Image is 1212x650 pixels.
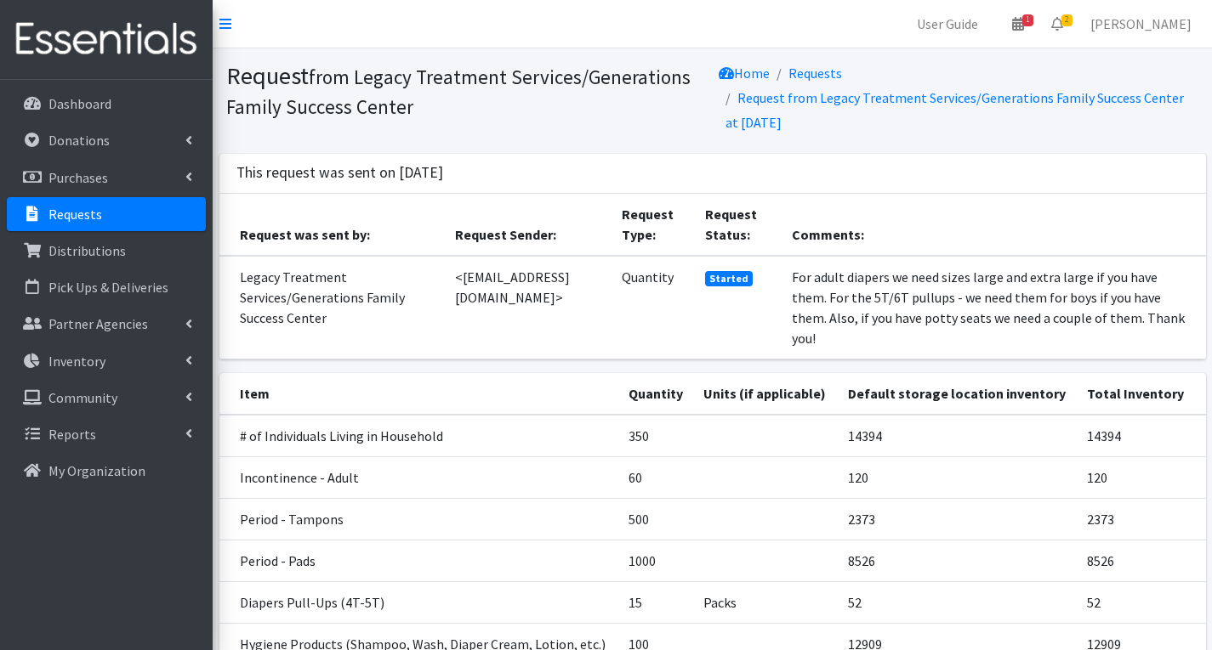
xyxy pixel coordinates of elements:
[618,540,694,581] td: 1000
[693,581,837,623] td: Packs
[838,373,1078,415] th: Default storage location inventory
[219,540,618,581] td: Period - Pads
[1038,7,1077,41] a: 2
[219,498,618,540] td: Period - Tampons
[48,132,110,149] p: Donations
[618,415,694,457] td: 350
[219,415,618,457] td: # of Individuals Living in Household
[999,7,1038,41] a: 1
[1061,14,1073,26] span: 2
[838,540,1078,581] td: 8526
[7,417,206,451] a: Reports
[226,61,707,120] h1: Request
[1077,373,1205,415] th: Total Inventory
[48,242,126,259] p: Distributions
[219,581,618,623] td: Diapers Pull-Ups (4T-5T)
[725,89,1184,131] a: Request from Legacy Treatment Services/Generations Family Success Center at [DATE]
[695,194,782,256] th: Request Status:
[693,373,837,415] th: Units (if applicable)
[445,256,612,359] td: <[EMAIL_ADDRESS][DOMAIN_NAME]>
[1077,540,1205,581] td: 8526
[48,95,111,112] p: Dashboard
[1077,456,1205,498] td: 120
[48,315,148,332] p: Partner Agencies
[7,454,206,488] a: My Organization
[788,65,842,82] a: Requests
[1022,14,1033,26] span: 1
[445,194,612,256] th: Request Sender:
[48,279,168,296] p: Pick Ups & Deliveries
[7,270,206,304] a: Pick Ups & Deliveries
[7,123,206,157] a: Donations
[7,234,206,268] a: Distributions
[612,194,695,256] th: Request Type:
[838,581,1078,623] td: 52
[48,169,108,186] p: Purchases
[48,426,96,443] p: Reports
[219,194,445,256] th: Request was sent by:
[782,256,1206,359] td: For adult diapers we need sizes large and extra large if you have them. For the 5T/6T pullups - w...
[7,381,206,415] a: Community
[48,389,117,406] p: Community
[219,456,618,498] td: Incontinence - Adult
[7,344,206,378] a: Inventory
[719,65,770,82] a: Home
[7,197,206,231] a: Requests
[612,256,695,359] td: Quantity
[618,456,694,498] td: 60
[7,11,206,68] img: HumanEssentials
[7,87,206,121] a: Dashboard
[48,462,145,479] p: My Organization
[838,498,1078,540] td: 2373
[838,456,1078,498] td: 120
[618,581,694,623] td: 15
[838,415,1078,457] td: 14394
[226,65,691,119] small: from Legacy Treatment Services/Generations Family Success Center
[618,373,694,415] th: Quantity
[705,271,753,286] span: Started
[219,373,618,415] th: Item
[1077,7,1205,41] a: [PERSON_NAME]
[618,498,694,540] td: 500
[236,164,443,182] h3: This request was sent on [DATE]
[1077,498,1205,540] td: 2373
[48,353,105,370] p: Inventory
[903,7,992,41] a: User Guide
[219,256,445,359] td: Legacy Treatment Services/Generations Family Success Center
[7,161,206,195] a: Purchases
[1077,415,1205,457] td: 14394
[7,307,206,341] a: Partner Agencies
[782,194,1206,256] th: Comments:
[48,206,102,223] p: Requests
[1077,581,1205,623] td: 52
